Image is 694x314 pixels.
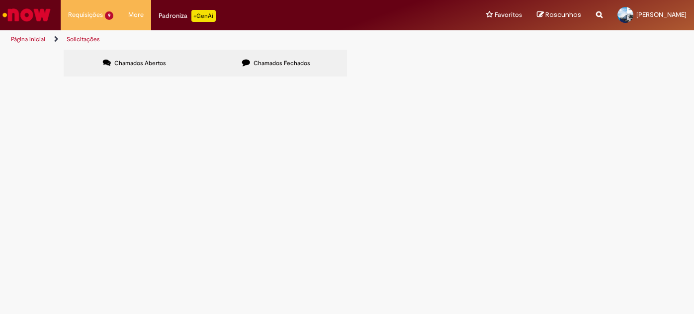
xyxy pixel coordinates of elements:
[67,35,100,43] a: Solicitações
[114,59,166,67] span: Chamados Abertos
[537,10,581,20] a: Rascunhos
[128,10,144,20] span: More
[68,10,103,20] span: Requisições
[11,35,45,43] a: Página inicial
[636,10,687,19] span: [PERSON_NAME]
[545,10,581,19] span: Rascunhos
[159,10,216,22] div: Padroniza
[105,11,113,20] span: 9
[1,5,52,25] img: ServiceNow
[191,10,216,22] p: +GenAi
[495,10,522,20] span: Favoritos
[254,59,310,67] span: Chamados Fechados
[7,30,455,49] ul: Trilhas de página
